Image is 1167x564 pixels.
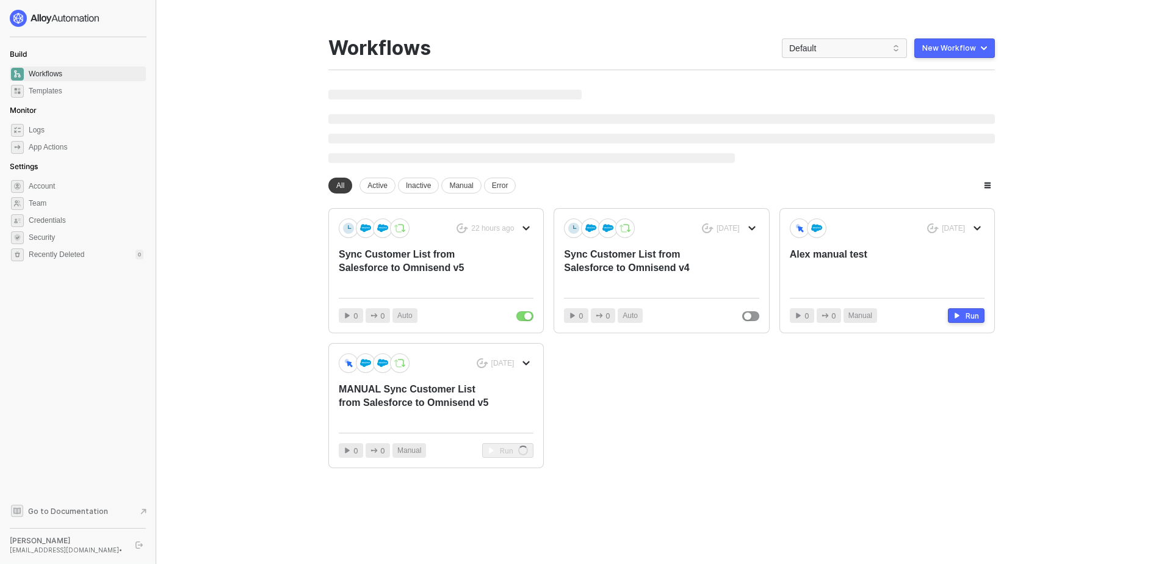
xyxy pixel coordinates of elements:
[948,308,985,323] button: Run
[11,231,24,244] span: security
[29,142,67,153] div: App Actions
[11,248,24,261] span: settings
[29,230,143,245] span: Security
[804,310,809,322] span: 0
[380,310,385,322] span: 0
[370,447,378,454] span: icon-app-actions
[394,223,405,234] img: icon
[441,178,481,193] div: Manual
[914,38,995,58] button: New Workflow
[29,213,143,228] span: Credentials
[339,248,494,288] div: Sync Customer List from Salesforce to Omnisend v5
[10,504,146,518] a: Knowledge Base
[328,178,352,193] div: All
[717,223,740,234] div: [DATE]
[29,67,143,81] span: Workflows
[966,311,979,321] div: Run
[397,445,421,457] span: Manual
[377,358,388,369] img: icon
[328,37,431,60] div: Workflows
[822,312,829,319] span: icon-app-actions
[605,310,610,322] span: 0
[789,39,900,57] span: Default
[831,310,836,322] span: 0
[360,358,371,369] img: icon
[10,536,125,546] div: [PERSON_NAME]
[397,310,413,322] span: Auto
[790,248,945,288] div: Alex manual test
[585,223,596,234] img: icon
[360,223,371,234] img: icon
[380,445,385,457] span: 0
[28,506,108,516] span: Go to Documentation
[568,223,579,234] img: icon
[11,214,24,227] span: credentials
[29,196,143,211] span: Team
[522,225,530,232] span: icon-arrow-down
[596,312,603,319] span: icon-app-actions
[29,179,143,193] span: Account
[10,10,146,27] a: logo
[602,223,613,234] img: icon
[11,124,24,137] span: icon-logs
[564,248,720,288] div: Sync Customer List from Salesforce to Omnisend v4
[11,505,23,517] span: documentation
[11,197,24,210] span: team
[579,310,583,322] span: 0
[339,383,494,423] div: MANUAL Sync Customer List from Salesforce to Omnisend v5
[10,10,100,27] img: logo
[922,43,976,53] div: New Workflow
[10,49,27,59] span: Build
[484,178,516,193] div: Error
[620,223,630,234] img: icon
[394,358,405,369] img: icon
[794,223,805,233] img: icon
[343,358,354,368] img: icon
[457,223,468,234] span: icon-success-page
[927,223,939,234] span: icon-success-page
[359,178,396,193] div: Active
[942,223,965,234] div: [DATE]
[135,250,143,259] div: 0
[702,223,714,234] span: icon-success-page
[29,123,143,137] span: Logs
[748,225,756,232] span: icon-arrow-down
[491,358,515,369] div: [DATE]
[29,250,84,260] span: Recently Deleted
[377,223,388,234] img: icon
[848,310,872,322] span: Manual
[11,180,24,193] span: settings
[370,312,378,319] span: icon-app-actions
[482,443,533,458] button: Runicon-loader
[623,310,638,322] span: Auto
[471,223,514,234] div: 22 hours ago
[29,84,143,98] span: Templates
[137,505,150,518] span: document-arrow
[974,225,981,232] span: icon-arrow-down
[11,85,24,98] span: marketplace
[10,162,38,171] span: Settings
[398,178,439,193] div: Inactive
[343,223,354,234] img: icon
[353,445,358,457] span: 0
[10,546,125,554] div: [EMAIL_ADDRESS][DOMAIN_NAME] •
[522,360,530,367] span: icon-arrow-down
[477,358,488,369] span: icon-success-page
[11,68,24,81] span: dashboard
[11,141,24,154] span: icon-app-actions
[353,310,358,322] span: 0
[811,223,822,234] img: icon
[135,541,143,549] span: logout
[10,106,37,115] span: Monitor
